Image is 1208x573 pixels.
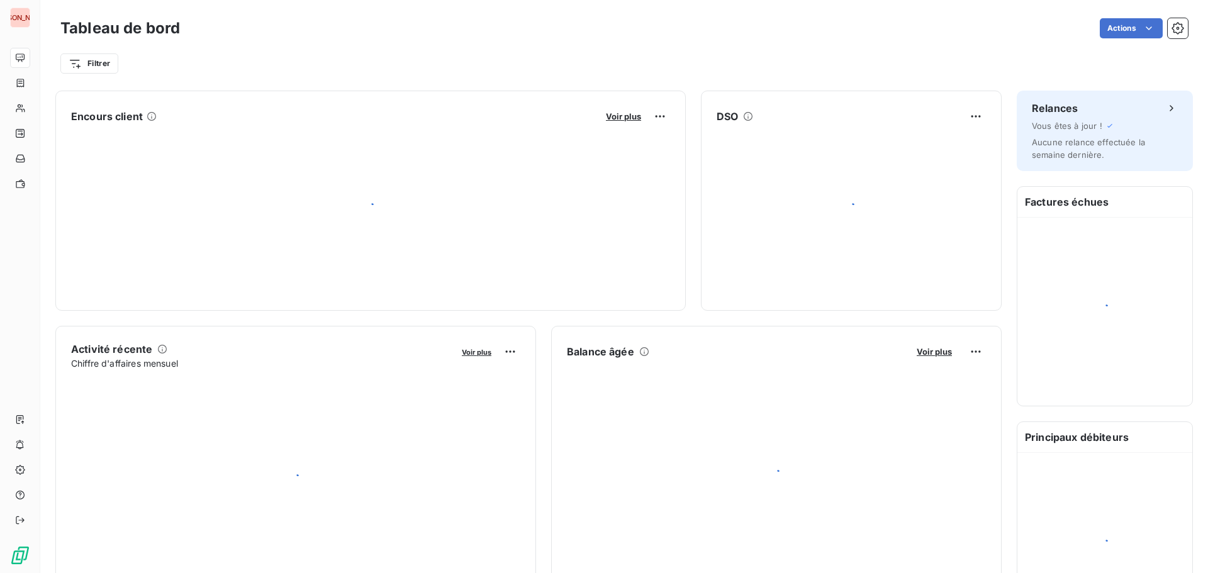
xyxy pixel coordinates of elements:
h6: Principaux débiteurs [1017,422,1192,452]
div: [PERSON_NAME] [10,8,30,28]
span: Voir plus [606,111,641,121]
img: Logo LeanPay [10,545,30,565]
button: Filtrer [60,53,118,74]
h6: Relances [1032,101,1078,116]
h6: Factures échues [1017,187,1192,217]
button: Voir plus [913,346,956,357]
span: Aucune relance effectuée la semaine dernière. [1032,137,1145,160]
h6: Activité récente [71,342,152,357]
button: Voir plus [602,111,645,122]
span: Voir plus [917,347,952,357]
h6: Encours client [71,109,143,124]
span: Voir plus [462,348,491,357]
h6: DSO [717,109,738,124]
span: Vous êtes à jour ! [1032,121,1102,131]
button: Actions [1100,18,1163,38]
span: Chiffre d'affaires mensuel [71,357,453,370]
h6: Balance âgée [567,344,634,359]
button: Voir plus [458,346,495,357]
h3: Tableau de bord [60,17,180,40]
